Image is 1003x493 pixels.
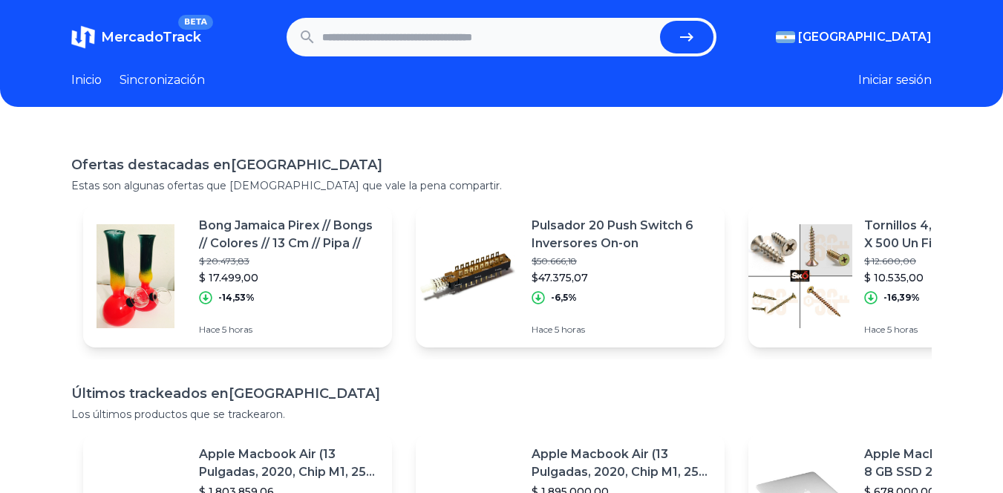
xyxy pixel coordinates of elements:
[416,224,520,328] img: Imagen destacada
[858,71,932,89] button: Iniciar sesión
[231,157,382,173] font: [GEOGRAPHIC_DATA]
[83,205,392,347] a: Imagen destacadaBong Jamaica Pirex // Bongs // Colores // 13 Cm // Pipa //$ 20.473,83$ 17.499,00-...
[229,385,380,402] font: [GEOGRAPHIC_DATA]
[199,271,258,284] font: $ 17.499,00
[883,292,920,303] font: -16,39%
[416,205,725,347] a: Imagen destacadaPulsador 20 Push Switch 6 Inversores On-on$50.666,18$47.375,07-6,5%Hace 5 horas
[71,71,102,89] a: Inicio
[71,25,95,49] img: MercadoTrack
[120,71,205,89] a: Sincronización
[199,324,220,335] font: Hace
[71,73,102,87] font: Inicio
[71,385,229,402] font: Últimos trackeados en
[555,324,585,335] font: 5 horas
[71,179,502,192] font: Estas son algunas ofertas que [DEMOGRAPHIC_DATA] que vale la pena compartir.
[864,324,885,335] font: Hace
[218,292,255,303] font: -14,53%
[83,224,187,328] img: Imagen destacada
[532,255,577,267] font: $50.666,18
[71,408,285,421] font: Los últimos productos que se trackearon.
[776,31,795,43] img: Argentina
[798,30,932,44] font: [GEOGRAPHIC_DATA]
[120,73,205,87] font: Sincronización
[532,324,552,335] font: Hace
[858,73,932,87] font: Iniciar sesión
[748,224,852,328] img: Imagen destacada
[776,28,932,46] button: [GEOGRAPHIC_DATA]
[184,17,207,27] font: BETA
[71,157,231,173] font: Ofertas destacadas en
[532,271,588,284] font: $47.375,07
[199,218,373,250] font: Bong Jamaica Pirex // Bongs // Colores // 13 Cm // Pipa //
[532,218,693,250] font: Pulsador 20 Push Switch 6 Inversores On-on
[551,292,577,303] font: -6,5%
[864,255,916,267] font: $ 12.600,00
[864,271,924,284] font: $ 10.535,00
[887,324,918,335] font: 5 horas
[199,255,249,267] font: $ 20.473,83
[71,25,201,49] a: MercadoTrackBETA
[222,324,252,335] font: 5 horas
[101,29,201,45] font: MercadoTrack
